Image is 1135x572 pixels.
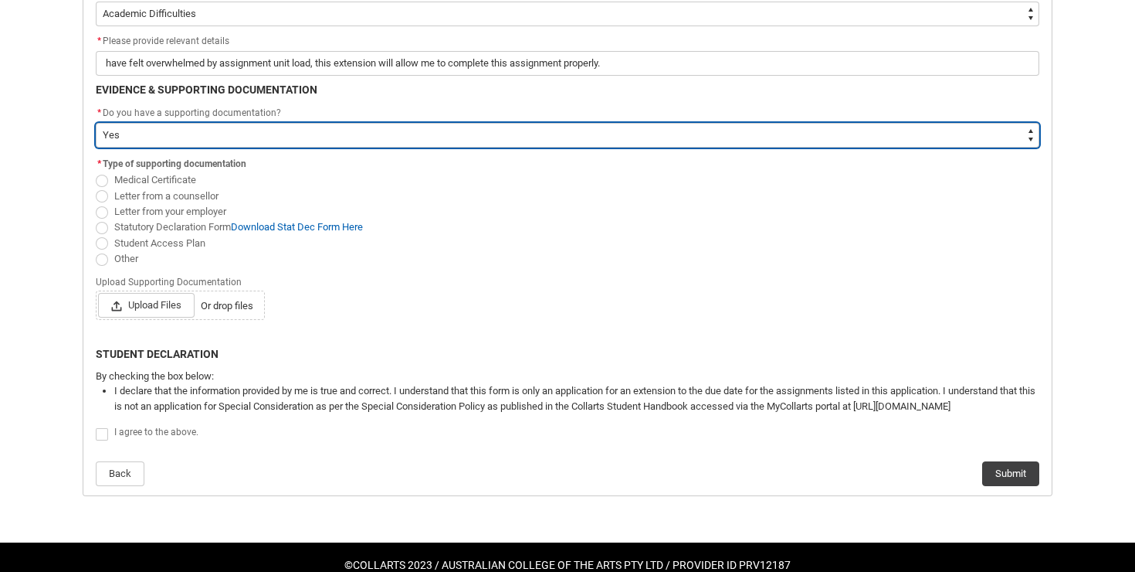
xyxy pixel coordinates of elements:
span: Letter from your employer [114,206,226,217]
span: Do you have a supporting documentation? [103,107,281,118]
span: I agree to the above. [114,427,198,438]
abbr: required [97,158,101,169]
span: Statutory Declaration Form [114,221,363,233]
button: Back [96,461,144,486]
span: Upload Files [98,293,195,318]
button: Submit [982,461,1039,486]
a: Download Stat Dec Form Here [231,221,363,233]
abbr: required [97,36,101,46]
b: EVIDENCE & SUPPORTING DOCUMENTATION [96,83,317,96]
abbr: required [97,107,101,118]
span: Or drop files [201,298,253,314]
span: Other [114,253,138,264]
span: Letter from a counsellor [114,190,219,202]
span: Student Access Plan [114,237,205,249]
p: By checking the box below: [96,369,1039,384]
li: I declare that the information provided by me is true and correct. I understand that this form is... [114,383,1039,414]
span: Please provide relevant details [96,36,229,46]
span: Upload Supporting Documentation [96,272,248,289]
span: Medical Certificate [114,174,196,186]
span: Type of supporting documentation [103,158,246,169]
b: STUDENT DECLARATION [96,348,219,360]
